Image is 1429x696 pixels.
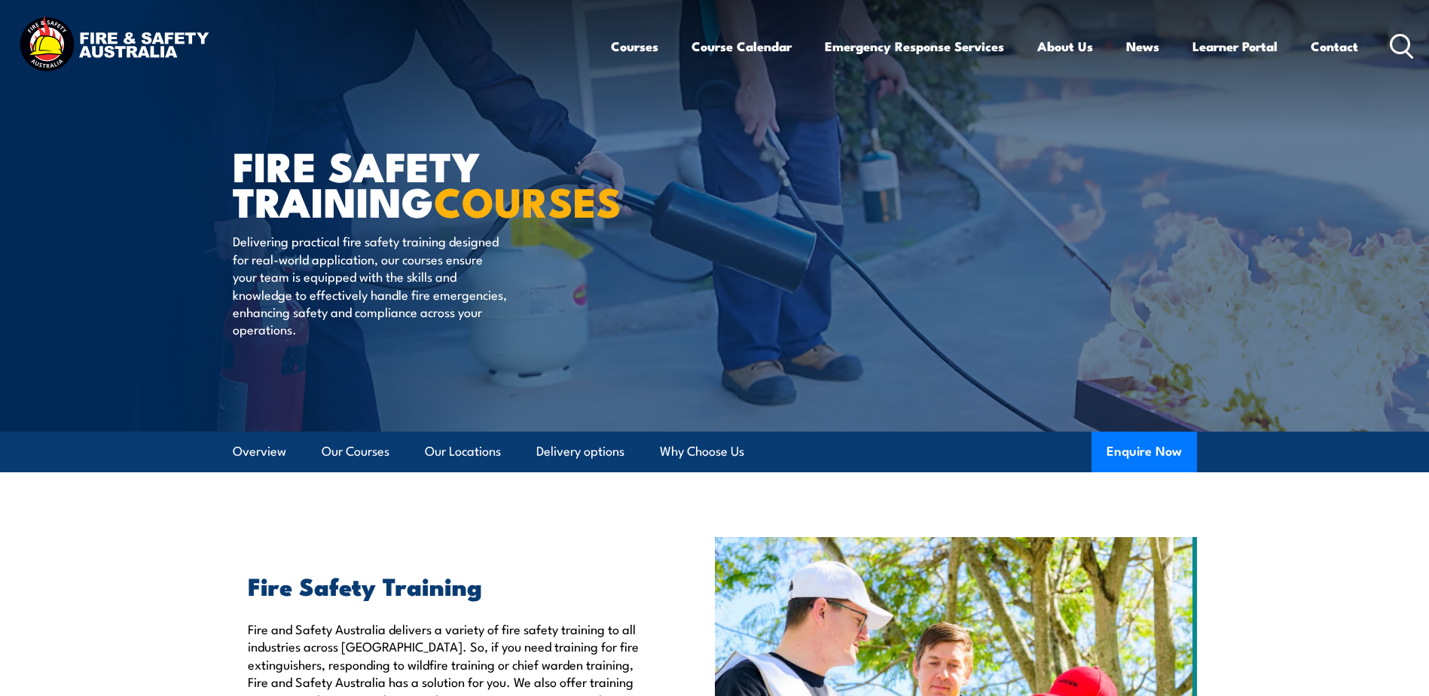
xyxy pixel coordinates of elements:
a: Overview [233,432,286,472]
a: News [1126,26,1159,66]
h2: Fire Safety Training [248,575,646,596]
a: Contact [1311,26,1358,66]
a: Delivery options [536,432,624,472]
a: Course Calendar [692,26,792,66]
a: Emergency Response Services [825,26,1004,66]
a: Our Courses [322,432,389,472]
a: Why Choose Us [660,432,744,472]
a: Learner Portal [1192,26,1278,66]
button: Enquire Now [1092,432,1197,472]
strong: COURSES [434,169,621,231]
a: Courses [611,26,658,66]
p: Delivering practical fire safety training designed for real-world application, our courses ensure... [233,232,508,337]
h1: FIRE SAFETY TRAINING [233,148,605,218]
a: Our Locations [425,432,501,472]
a: About Us [1037,26,1093,66]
